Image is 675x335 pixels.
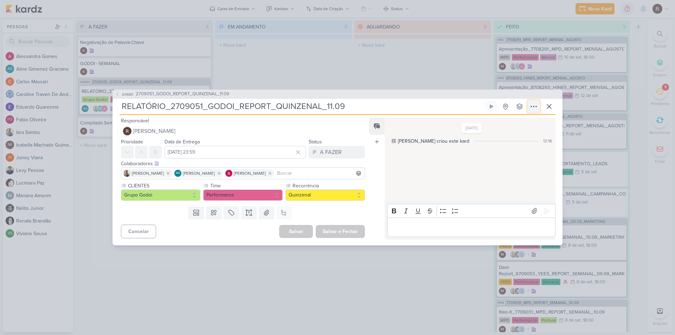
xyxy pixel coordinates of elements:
div: Aline Gimenez Graciano [174,170,181,177]
div: Editor editing area: main [387,218,555,237]
span: [PERSON_NAME] [234,170,266,176]
button: Performance [203,189,283,201]
input: Kard Sem Título [120,100,484,113]
button: A FAZER [309,146,365,159]
span: [PERSON_NAME] [183,170,215,176]
button: Quinzenal [285,189,365,201]
input: Select a date [165,146,306,159]
span: [PERSON_NAME] [132,170,164,176]
button: Grupo Godoi [121,189,200,201]
div: A FAZER [320,148,342,156]
button: [PERSON_NAME] [121,125,365,137]
label: Status [309,139,322,145]
input: Buscar [276,169,363,178]
p: AG [176,172,180,175]
div: [PERSON_NAME] criou este kard [398,137,469,145]
img: Rafael Dornelles [123,127,131,135]
label: Recorrência [292,182,365,189]
span: AG680 [121,92,134,97]
button: AG680 2709051_GODOI_REPORT_QUINZENAL_11.09 [115,91,229,98]
label: Responsável [121,118,149,124]
label: CLIENTES [127,182,200,189]
img: Alessandra Gomes [225,170,232,177]
div: Ligar relógio [489,104,494,109]
span: 2709051_GODOI_REPORT_QUINZENAL_11.09 [136,91,229,98]
div: Colaboradores [121,160,365,167]
div: Editor toolbar [387,204,555,218]
button: Cancelar [121,225,156,238]
label: Prioridade [121,139,143,145]
span: [PERSON_NAME] [133,127,175,135]
label: Time [210,182,283,189]
label: Data de Entrega [165,139,200,145]
img: Iara Santos [123,170,130,177]
div: 12:16 [543,138,552,144]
